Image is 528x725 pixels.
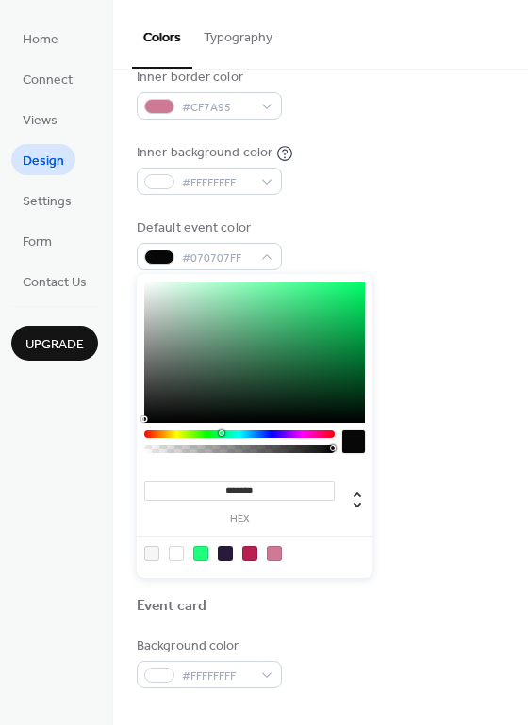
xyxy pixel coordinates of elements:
span: Home [23,30,58,50]
a: Form [11,225,63,256]
a: Contact Us [11,266,98,297]
span: #070707FF [182,249,252,268]
a: Design [11,144,75,175]
span: Settings [23,192,72,212]
span: Views [23,111,58,131]
span: #CF7A95 [182,98,252,118]
button: Upgrade [11,326,98,361]
div: rgb(255, 255, 255) [169,546,184,561]
a: Home [11,23,70,54]
div: rgb(31, 255, 124) [193,546,208,561]
div: Event card [137,597,206,617]
a: Connect [11,63,84,94]
div: rgb(40, 26, 57) [218,546,233,561]
span: Upgrade [25,335,84,355]
span: Connect [23,71,73,90]
a: Settings [11,185,83,216]
div: Inner background color [137,143,272,163]
div: rgb(183, 32, 80) [242,546,257,561]
div: Default event color [137,218,278,238]
span: Contact Us [23,273,87,293]
div: rgb(207, 122, 149) [267,546,282,561]
a: Views [11,104,69,135]
span: #FFFFFFFF [182,667,252,686]
span: Design [23,152,64,171]
div: Background color [137,636,278,656]
span: #FFFFFFFF [182,173,252,193]
div: rgb(246, 246, 246) [144,546,159,561]
div: Inner border color [137,68,278,88]
label: hex [144,514,335,524]
span: Form [23,233,52,252]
